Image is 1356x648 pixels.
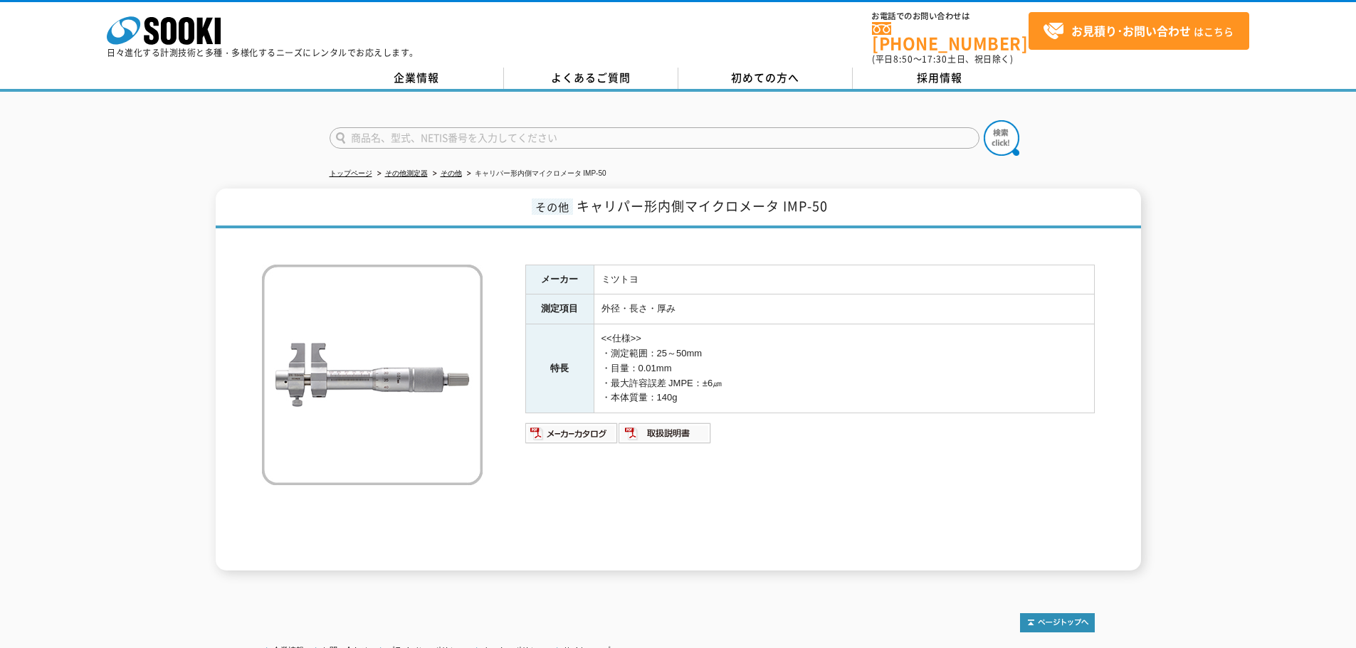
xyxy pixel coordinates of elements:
span: (平日 ～ 土日、祝日除く) [872,53,1013,65]
img: btn_search.png [984,120,1019,156]
span: その他 [532,198,573,215]
a: 企業情報 [330,68,504,89]
span: キャリパー形内側マイクロメータ IMP-50 [577,196,828,216]
td: 外径・長さ・厚み [594,294,1094,324]
img: キャリパー形内側マイクロメータ IMP-50 [262,265,483,485]
a: 取扱説明書 [619,431,712,442]
span: お電話でのお問い合わせは [872,12,1029,21]
th: メーカー [525,265,594,294]
a: メーカーカタログ [525,431,619,442]
a: 採用情報 [853,68,1027,89]
td: <<仕様>> ・測定範囲：25～50mm ・目量：0.01mm ・最大許容誤差 JMPE：±6㎛ ・本体質量：140g [594,324,1094,413]
a: トップページ [330,169,372,177]
img: メーカーカタログ [525,422,619,445]
a: その他 [441,169,462,177]
span: 初めての方へ [731,70,799,85]
a: お見積り･お問い合わせはこちら [1029,12,1249,50]
th: 測定項目 [525,294,594,324]
a: その他測定器 [385,169,428,177]
th: 特長 [525,324,594,413]
span: 17:30 [922,53,947,65]
img: 取扱説明書 [619,422,712,445]
strong: お見積り･お問い合わせ [1071,22,1191,39]
input: 商品名、型式、NETIS番号を入力してください [330,127,979,149]
p: 日々進化する計測技術と多種・多様化するニーズにレンタルでお応えします。 [107,48,419,57]
span: 8:50 [893,53,913,65]
span: はこちら [1043,21,1234,42]
img: トップページへ [1020,613,1095,632]
a: よくあるご質問 [504,68,678,89]
a: [PHONE_NUMBER] [872,22,1029,51]
li: キャリパー形内側マイクロメータ IMP-50 [464,166,606,181]
a: 初めての方へ [678,68,853,89]
td: ミツトヨ [594,265,1094,294]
